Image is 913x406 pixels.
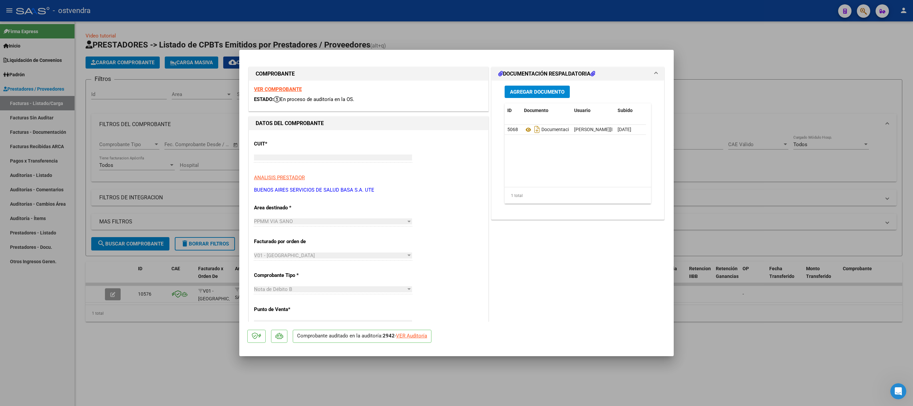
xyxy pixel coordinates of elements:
[524,127,574,132] span: Documentacion
[533,124,541,135] i: Descargar documento
[254,252,315,259] span: V01 - [GEOGRAPHIC_DATA]
[254,96,274,102] span: ESTADO:
[521,103,571,118] datatable-header-cell: Documento
[505,103,521,118] datatable-header-cell: ID
[254,238,323,245] p: Facturado por orden de
[505,187,651,204] div: 1 total
[396,332,427,340] div: VER Auditoría
[293,330,431,343] p: Comprobante auditado en la auditoría: -
[254,218,293,224] span: PPMM VIA SANO
[492,67,664,81] mat-expansion-panel-header: DOCUMENTACIÓN RESPALDATORIA
[256,120,324,126] strong: DATOS DEL COMPROBANTE
[383,333,395,339] strong: 2942
[254,204,323,212] p: Area destinado *
[574,108,591,113] span: Usuario
[505,86,570,98] button: Agregar Documento
[254,286,292,292] span: Nota de Débito B
[890,383,906,399] iframe: Intercom live chat
[274,96,354,102] span: En proceso de auditoría en la OS.
[254,306,323,313] p: Punto de Venta
[254,140,323,148] p: CUIT
[254,186,483,194] p: BUENOS AIRES SERVICIOS DE SALUD BASA S.A. UTE
[507,127,518,132] span: 5068
[254,272,323,279] p: Comprobante Tipo *
[571,103,615,118] datatable-header-cell: Usuario
[524,108,548,113] span: Documento
[510,89,564,95] span: Agregar Documento
[254,175,305,181] span: ANALISIS PRESTADOR
[615,103,648,118] datatable-header-cell: Subido
[507,108,512,113] span: ID
[498,70,595,78] h1: DOCUMENTACIÓN RESPALDATORIA
[574,127,723,132] span: [PERSON_NAME][EMAIL_ADDRESS][DOMAIN_NAME] - [PERSON_NAME]
[256,71,295,77] strong: COMPROBANTE
[618,108,633,113] span: Subido
[618,127,631,132] span: [DATE]
[254,86,302,92] a: VER COMPROBANTE
[492,81,664,219] div: DOCUMENTACIÓN RESPALDATORIA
